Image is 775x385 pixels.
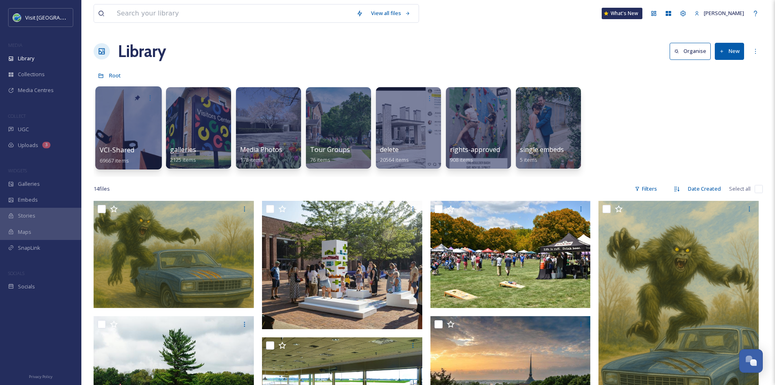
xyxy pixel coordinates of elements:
span: Collections [18,70,45,78]
span: rights-approved [450,145,500,154]
span: VCI-Shared [100,145,135,154]
a: Root [109,70,121,80]
button: Open Chat [739,349,763,373]
span: 14 file s [94,185,110,193]
button: New [715,43,744,59]
span: SOCIALS [8,270,24,276]
span: MEDIA [8,42,22,48]
a: VCI-Shared69667 items [100,146,135,164]
span: 69667 items [100,156,129,164]
a: delete20564 items [380,146,409,163]
div: 3 [42,142,50,148]
a: galleries2125 items [170,146,196,163]
img: cvctwitlogo_400x400.jpg [13,13,21,22]
a: single embeds5 items [520,146,564,163]
a: Library [118,39,166,64]
img: AI image - Mill Race Monster [94,201,254,308]
span: SnapLink [18,244,40,252]
span: Library [18,55,34,62]
span: 2125 items [170,156,196,163]
span: 20564 items [380,156,409,163]
span: Embeds [18,196,38,204]
span: UGC [18,125,29,133]
span: Socials [18,283,35,290]
a: Tour Groups76 items [310,146,350,163]
div: Date Created [684,181,725,197]
span: Privacy Policy [29,374,52,379]
button: Organise [670,43,711,59]
span: Tour Groups [310,145,350,154]
a: What's New [602,8,642,19]
a: rights-approved908 items [450,146,500,163]
span: Media Photos [240,145,282,154]
div: Filters [631,181,661,197]
span: 178 items [240,156,263,163]
img: 2025 EC Yes And Exhibition Tour_004-Hadley%20Fruits%20for%20Landmark%20Columbus%20Foundation.jpg [262,201,422,329]
span: 5 items [520,156,537,163]
a: Organise [670,43,715,59]
span: Select all [729,185,751,193]
span: Media Centres [18,86,54,94]
span: Galleries [18,180,40,188]
span: 908 items [450,156,473,163]
span: Root [109,72,121,79]
span: Uploads [18,141,38,149]
a: View all files [367,5,415,21]
span: [PERSON_NAME] [704,9,744,17]
span: WIDGETS [8,167,27,174]
span: Visit [GEOGRAPHIC_DATA] [US_STATE] [25,13,117,21]
span: 76 items [310,156,330,163]
a: [PERSON_NAME] [690,5,748,21]
span: Stories [18,212,35,220]
span: Maps [18,228,31,236]
span: delete [380,145,399,154]
a: Media Photos178 items [240,146,282,163]
span: galleries [170,145,196,154]
a: Privacy Policy [29,371,52,381]
input: Search your library [113,4,352,22]
span: single embeds [520,145,564,154]
img: Columbus on Tap - AHarvey - 2024 -1 - fall shot.jpg [430,201,591,308]
span: COLLECT [8,113,26,119]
